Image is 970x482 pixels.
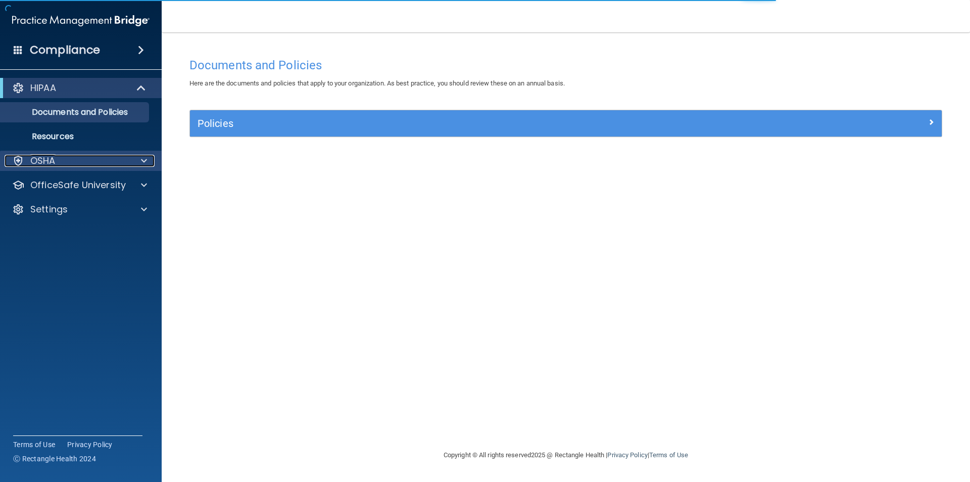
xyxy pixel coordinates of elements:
[12,155,147,167] a: OSHA
[795,410,958,451] iframe: Drift Widget Chat Controller
[12,82,147,94] a: HIPAA
[67,440,113,450] a: Privacy Policy
[198,115,934,132] a: Policies
[13,454,96,464] span: Ⓒ Rectangle Health 2024
[30,203,68,215] p: Settings
[189,59,942,72] h4: Documents and Policies
[12,179,147,191] a: OfficeSafe University
[7,132,144,142] p: Resources
[7,107,144,117] p: Documents and Policies
[13,440,55,450] a: Terms of Use
[30,43,100,57] h4: Compliance
[189,79,565,87] span: Here are the documents and policies that apply to your organization. As best practice, you should...
[12,11,150,31] img: PMB logo
[381,439,750,471] div: Copyright © All rights reserved 2025 @ Rectangle Health | |
[30,179,126,191] p: OfficeSafe University
[649,451,688,459] a: Terms of Use
[12,203,147,215] a: Settings
[607,451,647,459] a: Privacy Policy
[30,155,56,167] p: OSHA
[30,82,56,94] p: HIPAA
[198,118,746,129] h5: Policies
